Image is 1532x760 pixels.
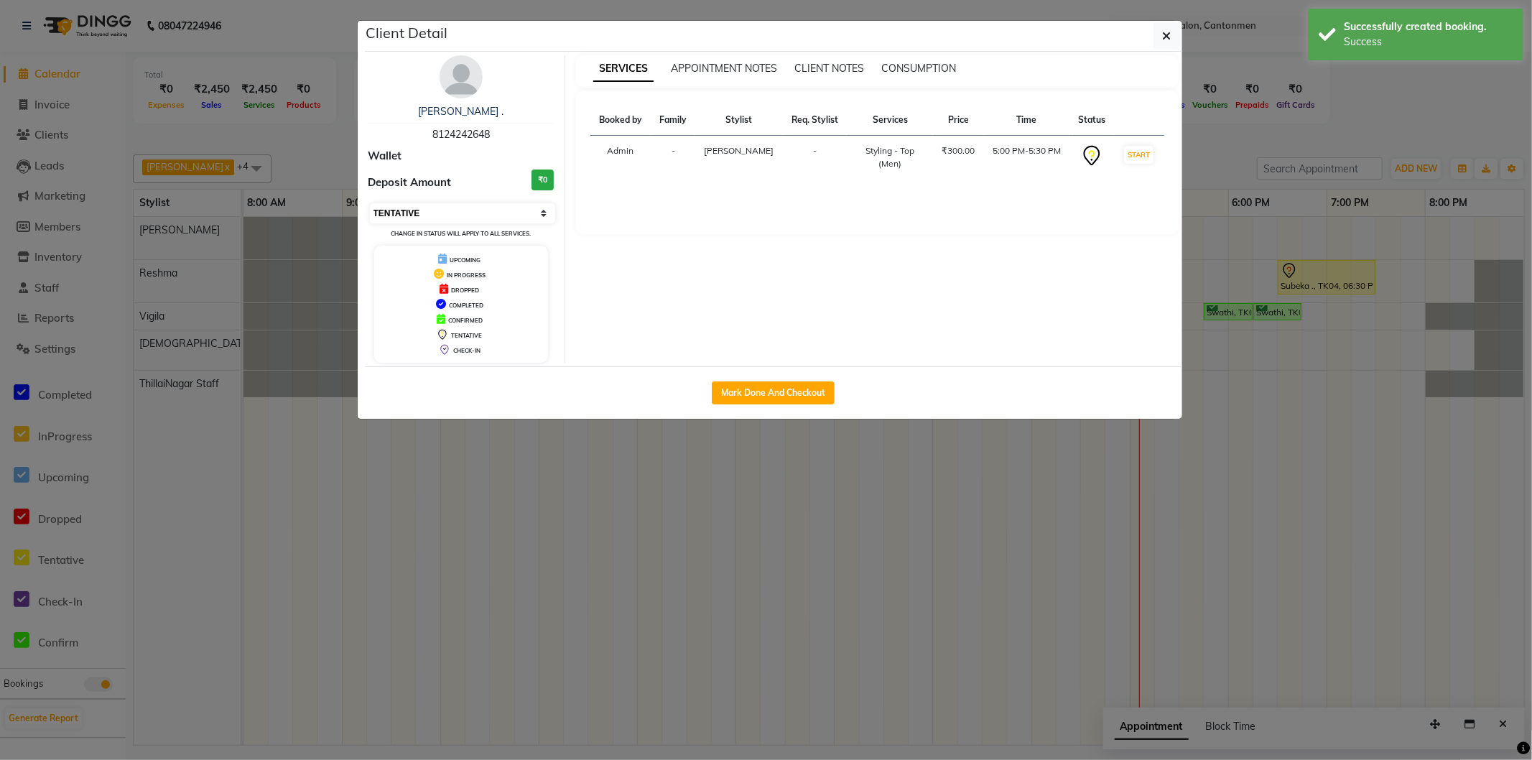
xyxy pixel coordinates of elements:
[933,105,983,136] th: Price
[366,22,448,44] h5: Client Detail
[712,381,835,404] button: Mark Done And Checkout
[984,105,1069,136] th: Time
[448,317,483,324] span: CONFIRMED
[794,62,864,75] span: CLIENT NOTES
[450,256,481,264] span: UPCOMING
[447,272,486,279] span: IN PROGRESS
[391,230,531,237] small: Change in status will apply to all services.
[590,105,651,136] th: Booked by
[418,105,503,118] a: [PERSON_NAME] .
[368,175,452,191] span: Deposit Amount
[855,144,924,170] div: Styling - Top (Men)
[847,105,933,136] th: Services
[695,105,782,136] th: Stylist
[593,56,654,82] span: SERVICES
[651,136,695,180] td: -
[783,136,847,180] td: -
[449,302,483,309] span: COMPLETED
[1124,146,1153,164] button: START
[451,287,479,294] span: DROPPED
[942,144,975,157] div: ₹300.00
[1344,34,1513,50] div: Success
[451,332,482,339] span: TENTATIVE
[881,62,956,75] span: CONSUMPTION
[368,148,402,164] span: Wallet
[453,347,481,354] span: CHECK-IN
[783,105,847,136] th: Req. Stylist
[705,145,774,156] span: [PERSON_NAME]
[651,105,695,136] th: Family
[590,136,651,180] td: Admin
[440,55,483,98] img: avatar
[671,62,777,75] span: APPOINTMENT NOTES
[531,170,554,190] h3: ₹0
[1069,105,1114,136] th: Status
[432,128,490,141] span: 8124242648
[1344,19,1513,34] div: Successfully created booking.
[984,136,1069,180] td: 5:00 PM-5:30 PM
